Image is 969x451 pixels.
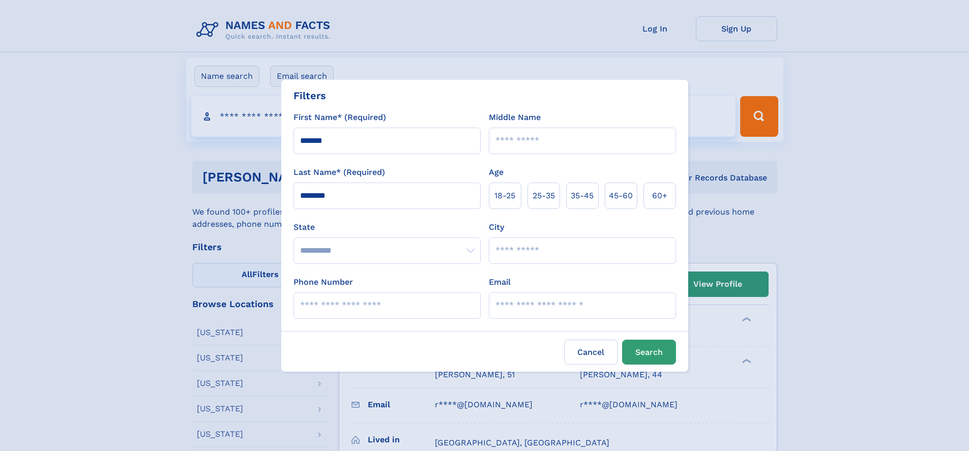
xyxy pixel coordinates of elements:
[609,190,633,202] span: 45‑60
[564,340,618,365] label: Cancel
[293,221,481,233] label: State
[571,190,594,202] span: 35‑45
[293,88,326,103] div: Filters
[489,166,504,178] label: Age
[652,190,667,202] span: 60+
[293,276,353,288] label: Phone Number
[489,276,511,288] label: Email
[489,221,504,233] label: City
[533,190,555,202] span: 25‑35
[622,340,676,365] button: Search
[293,166,385,178] label: Last Name* (Required)
[293,111,386,124] label: First Name* (Required)
[494,190,515,202] span: 18‑25
[489,111,541,124] label: Middle Name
